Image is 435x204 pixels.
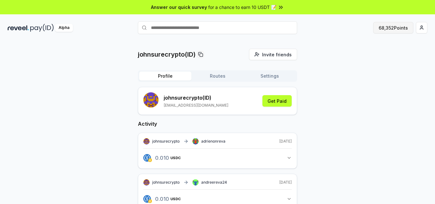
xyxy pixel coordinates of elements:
img: logo.png [148,158,152,162]
button: Routes [191,72,244,81]
span: andreereva24 [201,180,227,185]
button: Invite friends [249,49,297,60]
h2: Activity [138,120,297,128]
span: johnsurecrypto [152,180,180,185]
span: adrienonreva [201,139,225,144]
span: Invite friends [262,51,292,58]
span: johnsurecrypto [152,139,180,144]
img: pay_id [30,24,54,32]
div: Alpha [55,24,73,32]
img: reveel_dark [8,24,29,32]
img: logo.png [148,199,152,203]
span: [DATE] [279,180,292,185]
img: logo.png [143,154,151,162]
span: Answer our quick survey [151,4,207,11]
button: 0.010USDC [143,152,292,163]
p: [EMAIL_ADDRESS][DOMAIN_NAME] [164,103,228,108]
span: [DATE] [279,139,292,144]
button: Get Paid [262,95,292,107]
button: 68,352Points [373,22,413,33]
span: for a chance to earn 10 USDT 📝 [208,4,276,11]
button: Settings [244,72,296,81]
p: johnsurecrypto (ID) [164,94,228,102]
img: logo.png [143,195,151,203]
button: Profile [139,72,191,81]
p: johnsurecrypto(ID) [138,50,196,59]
